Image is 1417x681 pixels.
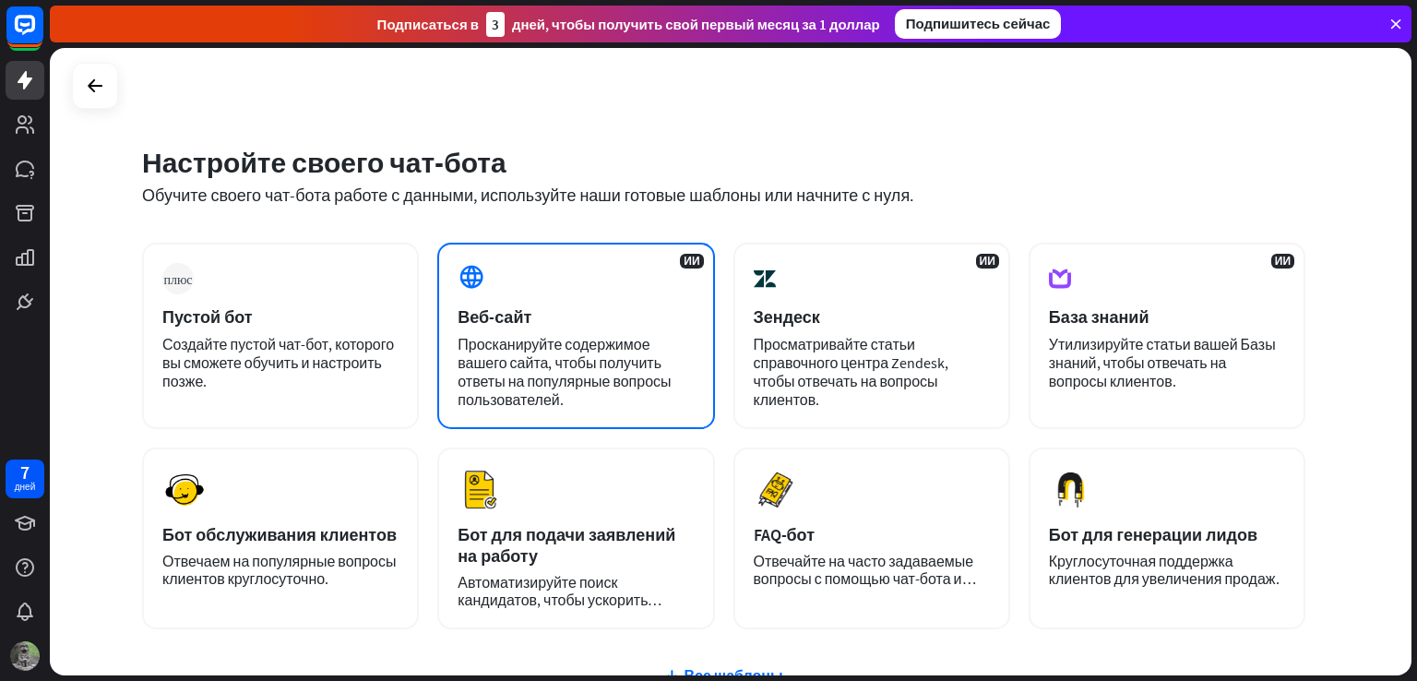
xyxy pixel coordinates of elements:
[20,460,30,484] font: 7
[458,335,671,409] font: Просканируйте содержимое вашего сайта, чтобы получить ответы на популярные вопросы пользователей.
[1049,552,1280,588] font: Круглосуточная поддержка клиентов для увеличения продаж.
[754,306,820,328] font: Зендеск
[15,7,70,63] button: Открыть виджет чата LiveChat
[684,254,699,268] font: ИИ
[754,524,815,545] font: FAQ-бот
[162,524,397,545] font: Бот обслуживания клиентов
[142,185,913,206] font: Обучите своего чат-бота работе с данными, используйте наши готовые шаблоны или начните с нуля.
[1275,254,1291,268] font: ИИ
[142,145,506,180] font: Настройте своего чат-бота
[458,306,531,328] font: Веб-сайт
[6,460,44,498] a: 7 дней
[492,16,499,33] font: 3
[15,481,36,493] font: дней
[1049,306,1149,328] font: База знаний
[1049,335,1276,390] font: Утилизируйте статьи вашей Базы знаний, чтобы отвечать на вопросы клиентов.
[163,272,192,285] font: плюс
[1049,524,1257,545] font: Бот для генерации лидов
[162,552,397,588] font: Отвечаем на популярные вопросы клиентов круглосуточно.
[980,254,995,268] font: ИИ
[162,306,253,328] font: Пустой бот
[377,16,479,33] font: Подписаться в
[754,552,976,605] font: Отвечайте на часто задаваемые вопросы с помощью чат-бота и экономьте свое время.
[754,335,949,409] font: Просматривайте статьи справочного центра Zendesk, чтобы отвечать на вопросы клиентов.
[512,16,880,33] font: дней, чтобы получить свой первый месяц за 1 доллар
[906,15,1051,32] font: Подпишитесь сейчас
[162,335,394,390] font: Создайте пустой чат-бот, которого вы сможете обучить и настроить позже.
[458,573,661,627] font: Автоматизируйте поиск кандидатов, чтобы ускорить процесс найма.
[458,524,675,567] font: Бот для подачи заявлений на работу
